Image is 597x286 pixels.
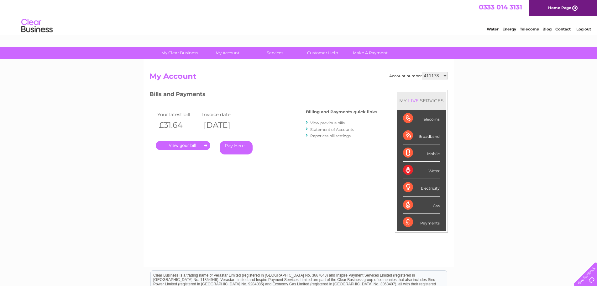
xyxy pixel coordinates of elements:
[389,72,448,79] div: Account number
[310,121,345,125] a: View previous bills
[202,47,253,59] a: My Account
[151,3,447,30] div: Clear Business is a trading name of Verastar Limited (registered in [GEOGRAPHIC_DATA] No. 3667643...
[310,127,354,132] a: Statement of Accounts
[201,119,246,132] th: [DATE]
[306,110,377,114] h4: Billing and Payments quick links
[403,144,440,162] div: Mobile
[397,92,446,110] div: MY SERVICES
[156,141,210,150] a: .
[403,127,440,144] div: Broadband
[403,110,440,127] div: Telecoms
[344,47,396,59] a: Make A Payment
[249,47,301,59] a: Services
[403,179,440,196] div: Electricity
[154,47,206,59] a: My Clear Business
[542,27,552,31] a: Blog
[310,133,351,138] a: Paperless bill settings
[576,27,591,31] a: Log out
[201,110,246,119] td: Invoice date
[487,27,499,31] a: Water
[149,72,448,84] h2: My Account
[407,98,420,104] div: LIVE
[156,110,201,119] td: Your latest bill
[403,197,440,214] div: Gas
[479,3,522,11] a: 0333 014 3131
[297,47,348,59] a: Customer Help
[502,27,516,31] a: Energy
[555,27,571,31] a: Contact
[156,119,201,132] th: £31.64
[220,141,253,154] a: Pay Here
[149,90,377,101] h3: Bills and Payments
[21,16,53,35] img: logo.png
[520,27,539,31] a: Telecoms
[403,214,440,231] div: Payments
[403,162,440,179] div: Water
